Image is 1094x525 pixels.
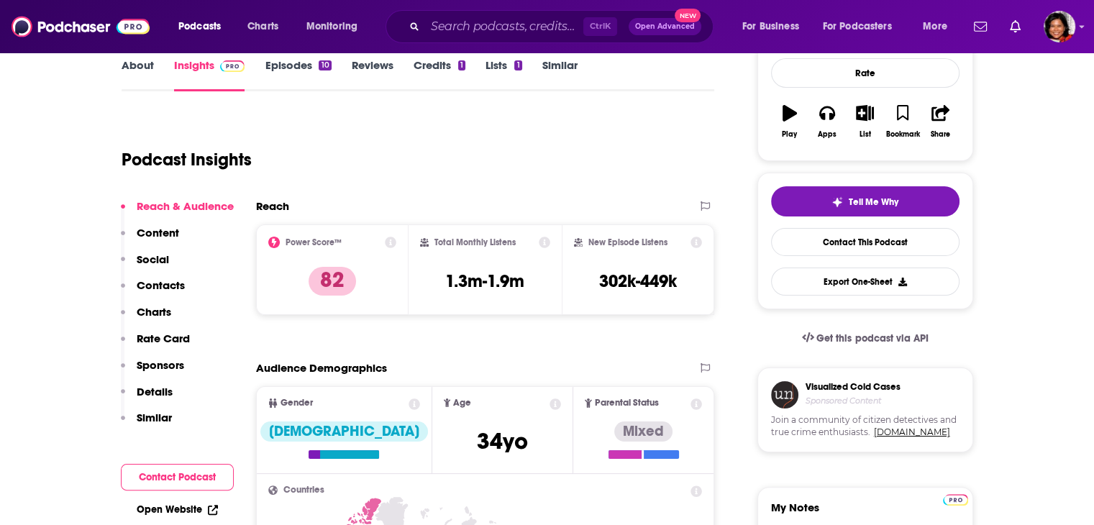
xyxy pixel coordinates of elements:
[806,396,901,406] h4: Sponsored Content
[137,385,173,398] p: Details
[121,464,234,490] button: Contact Podcast
[256,361,387,375] h2: Audience Demographics
[782,130,797,139] div: Play
[599,270,677,292] h3: 302k-449k
[968,14,993,39] a: Show notifications dropdown
[174,58,245,91] a: InsightsPodchaser Pro
[771,186,959,216] button: tell me why sparkleTell Me Why
[614,421,673,442] div: Mixed
[247,17,278,37] span: Charts
[595,398,659,408] span: Parental Status
[12,13,150,40] img: Podchaser - Follow, Share and Rate Podcasts
[808,96,846,147] button: Apps
[281,398,313,408] span: Gender
[399,10,727,43] div: Search podcasts, credits, & more...
[168,15,240,38] button: open menu
[818,130,837,139] div: Apps
[757,367,973,487] a: Visualized Cold CasesSponsored ContentJoin a community of citizen detectives and true crime enthu...
[121,385,173,411] button: Details
[178,17,221,37] span: Podcasts
[629,18,701,35] button: Open AdvancedNew
[137,199,234,213] p: Reach & Audience
[806,381,901,393] h3: Visualized Cold Cases
[286,237,342,247] h2: Power Score™
[943,494,968,506] img: Podchaser Pro
[352,58,393,91] a: Reviews
[137,252,169,266] p: Social
[137,226,179,239] p: Content
[732,15,817,38] button: open menu
[742,17,799,37] span: For Business
[137,358,184,372] p: Sponsors
[771,96,808,147] button: Play
[283,485,324,495] span: Countries
[542,58,578,91] a: Similar
[445,270,524,292] h3: 1.3m-1.9m
[220,60,245,72] img: Podchaser Pro
[943,492,968,506] a: Pro website
[1044,11,1075,42] button: Show profile menu
[771,58,959,88] div: Rate
[121,199,234,226] button: Reach & Audience
[309,267,356,296] p: 82
[486,58,521,91] a: Lists1
[860,130,871,139] div: List
[1004,14,1026,39] a: Show notifications dropdown
[771,381,798,408] img: coldCase.18b32719.png
[635,23,695,30] span: Open Advanced
[137,503,218,516] a: Open Website
[874,426,950,437] a: [DOMAIN_NAME]
[823,17,892,37] span: For Podcasters
[137,305,171,319] p: Charts
[931,130,950,139] div: Share
[238,15,287,38] a: Charts
[849,196,898,208] span: Tell Me Why
[913,15,965,38] button: open menu
[884,96,921,147] button: Bookmark
[425,15,583,38] input: Search podcasts, credits, & more...
[588,237,667,247] h2: New Episode Listens
[453,398,471,408] span: Age
[137,278,185,292] p: Contacts
[434,237,516,247] h2: Total Monthly Listens
[137,411,172,424] p: Similar
[921,96,959,147] button: Share
[831,196,843,208] img: tell me why sparkle
[514,60,521,70] div: 1
[583,17,617,36] span: Ctrl K
[675,9,701,22] span: New
[885,130,919,139] div: Bookmark
[414,58,465,91] a: Credits1
[121,278,185,305] button: Contacts
[319,60,331,70] div: 10
[260,421,428,442] div: [DEMOGRAPHIC_DATA]
[816,332,928,344] span: Get this podcast via API
[265,58,331,91] a: Episodes10
[813,15,913,38] button: open menu
[1044,11,1075,42] span: Logged in as terelynbc
[121,332,190,358] button: Rate Card
[790,321,940,356] a: Get this podcast via API
[256,199,289,213] h2: Reach
[121,411,172,437] button: Similar
[296,15,376,38] button: open menu
[137,332,190,345] p: Rate Card
[477,427,528,455] span: 34 yo
[846,96,883,147] button: List
[771,414,959,439] span: Join a community of citizen detectives and true crime enthusiasts.
[771,268,959,296] button: Export One-Sheet
[121,305,171,332] button: Charts
[1044,11,1075,42] img: User Profile
[121,358,184,385] button: Sponsors
[458,60,465,70] div: 1
[122,149,252,170] h1: Podcast Insights
[923,17,947,37] span: More
[122,58,154,91] a: About
[306,17,357,37] span: Monitoring
[771,228,959,256] a: Contact This Podcast
[121,252,169,279] button: Social
[121,226,179,252] button: Content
